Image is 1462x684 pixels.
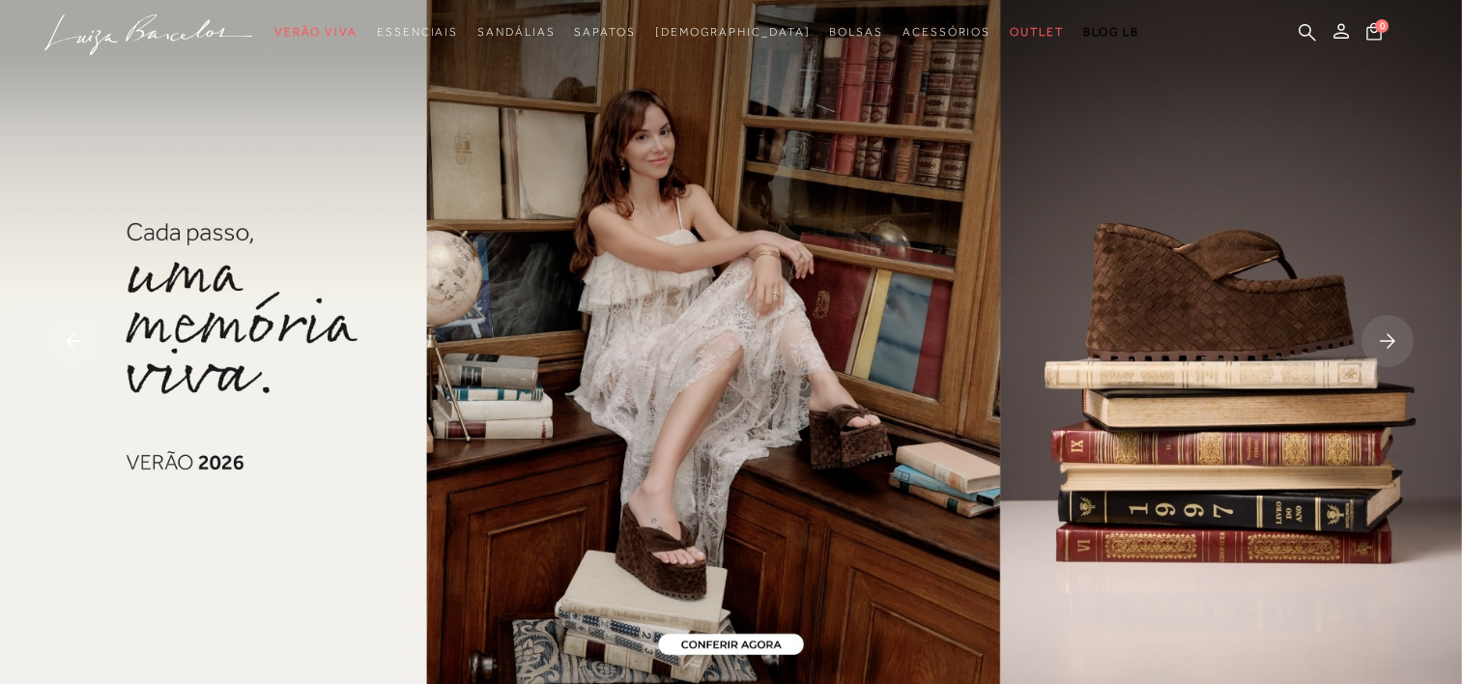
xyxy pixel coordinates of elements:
a: noSubCategoriesText [574,14,635,50]
button: 0 [1361,21,1388,47]
span: Sandálias [477,25,555,39]
span: Bolsas [829,25,883,39]
a: noSubCategoriesText [903,14,990,50]
a: noSubCategoriesText [274,14,358,50]
a: noSubCategoriesText [377,14,458,50]
span: Sapatos [574,25,635,39]
a: noSubCategoriesText [477,14,555,50]
a: noSubCategoriesText [829,14,883,50]
span: Verão Viva [274,25,358,39]
span: Essenciais [377,25,458,39]
span: BLOG LB [1083,25,1139,39]
a: noSubCategoriesText [1010,14,1064,50]
span: 0 [1375,19,1389,33]
a: BLOG LB [1083,14,1139,50]
span: Outlet [1010,25,1064,39]
span: Acessórios [903,25,990,39]
a: noSubCategoriesText [655,14,811,50]
span: [DEMOGRAPHIC_DATA] [655,25,811,39]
